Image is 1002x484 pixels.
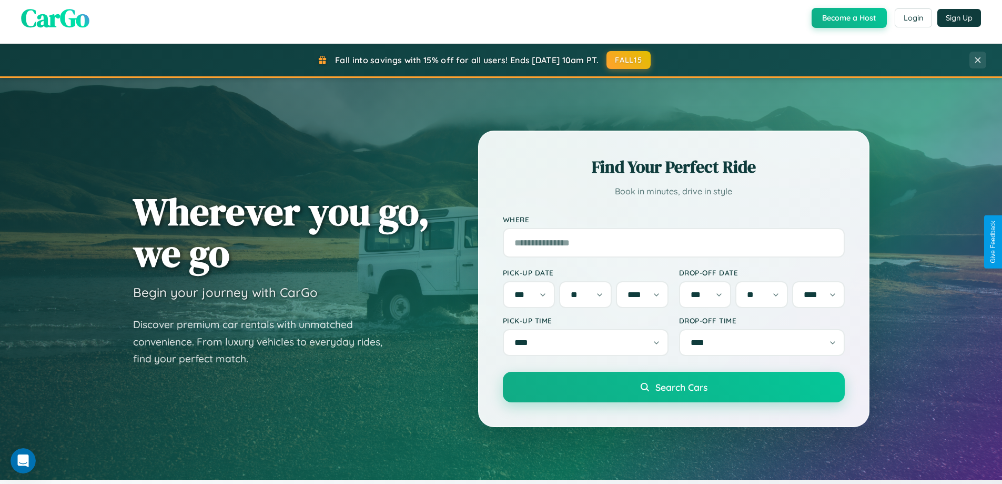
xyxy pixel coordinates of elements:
button: Become a Host [812,8,887,28]
h2: Find Your Perfect Ride [503,155,845,179]
button: Sign Up [937,9,981,27]
h3: Begin your journey with CarGo [133,284,318,300]
label: Pick-up Date [503,268,669,277]
span: CarGo [21,1,89,35]
button: FALL15 [606,51,651,69]
p: Book in minutes, drive in style [503,184,845,199]
p: Discover premium car rentals with unmatched convenience. From luxury vehicles to everyday rides, ... [133,316,396,368]
div: Give Feedback [989,221,997,263]
h1: Wherever you go, we go [133,191,430,274]
label: Pick-up Time [503,316,669,325]
label: Drop-off Date [679,268,845,277]
label: Where [503,215,845,224]
iframe: Intercom live chat [11,448,36,473]
span: Fall into savings with 15% off for all users! Ends [DATE] 10am PT. [335,55,599,65]
button: Login [895,8,932,27]
button: Search Cars [503,372,845,402]
span: Search Cars [655,381,707,393]
label: Drop-off Time [679,316,845,325]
